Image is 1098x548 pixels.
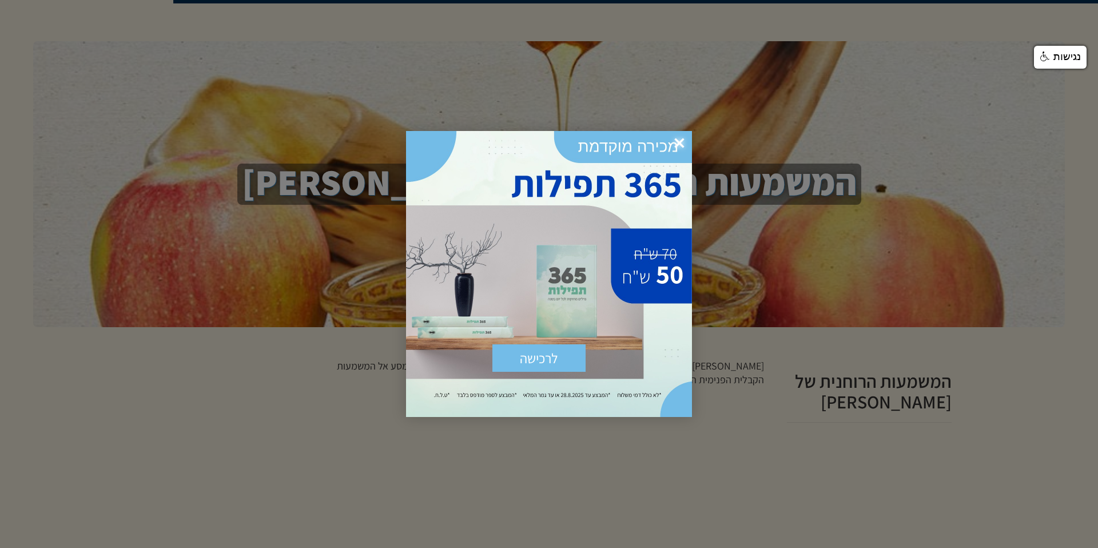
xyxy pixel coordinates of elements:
[1034,46,1087,69] a: נגישות
[667,131,692,156] span: סגור
[1040,51,1051,62] img: נגישות
[1053,51,1081,62] span: נגישות
[667,131,692,156] div: סגור פופאפ
[492,344,586,372] div: שלח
